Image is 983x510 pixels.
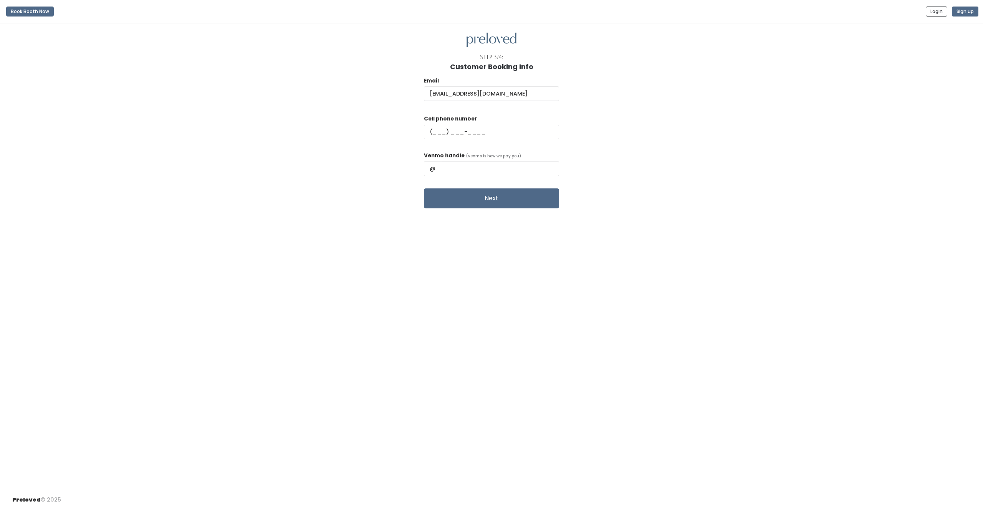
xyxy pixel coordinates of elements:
[952,7,978,17] button: Sign up
[424,161,441,176] span: @
[6,7,54,17] button: Book Booth Now
[424,115,477,123] label: Cell phone number
[424,77,439,85] label: Email
[424,188,559,208] button: Next
[424,152,465,160] label: Venmo handle
[6,3,54,20] a: Book Booth Now
[450,63,533,71] h1: Customer Booking Info
[424,125,559,139] input: (___) ___-____
[467,33,516,48] img: preloved logo
[12,496,41,503] span: Preloved
[926,7,947,17] button: Login
[466,153,521,159] span: (venmo is how we pay you)
[424,86,559,101] input: @ .
[480,53,503,61] div: Step 3/4:
[12,490,61,504] div: © 2025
